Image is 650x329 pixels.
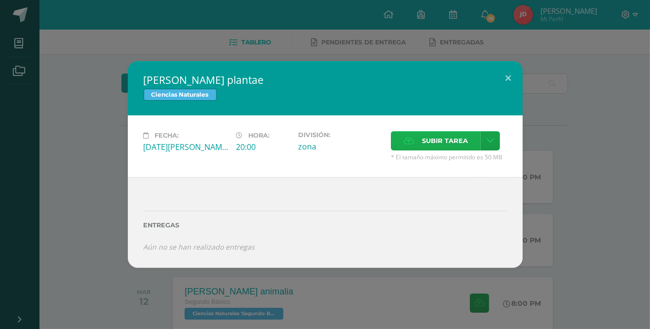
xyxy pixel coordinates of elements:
[236,142,290,152] div: 20:00
[495,61,523,95] button: Close (Esc)
[144,89,217,101] span: Ciencias Naturales
[298,131,383,139] label: División:
[391,153,507,161] span: * El tamaño máximo permitido es 50 MB
[298,141,383,152] div: zona
[144,142,229,152] div: [DATE][PERSON_NAME]
[422,132,468,150] span: Subir tarea
[155,132,179,139] span: Fecha:
[144,221,507,229] label: Entregas
[144,242,255,252] i: Aún no se han realizado entregas
[249,132,270,139] span: Hora:
[144,73,507,87] h2: [PERSON_NAME] plantae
